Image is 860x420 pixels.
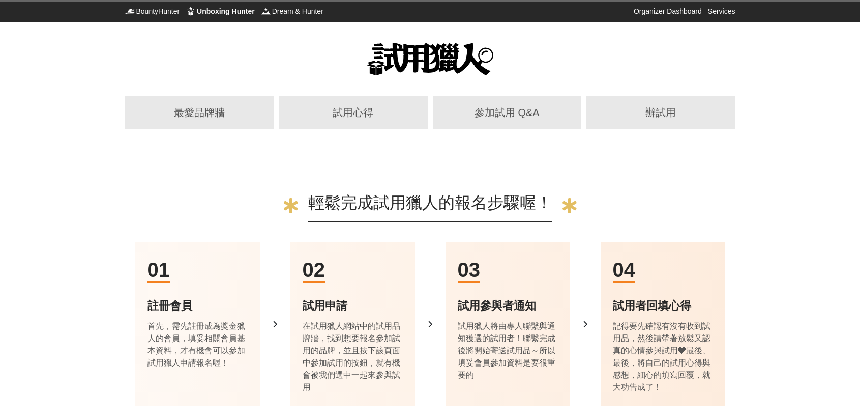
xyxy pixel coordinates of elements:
div: 註冊會員 [147,297,248,314]
a: Services [708,6,735,16]
div: 試用申請 [303,297,403,314]
img: BountyHunter [125,6,135,16]
span: 01 [147,259,170,283]
div: 輕鬆完成試用獵人的報名步驟喔！ [308,190,552,222]
span: 03 [458,259,481,283]
img: Unboxing Hunter [186,6,196,16]
span: BountyHunter [136,6,180,16]
div: 首先，需先註冊成為獎金獵人的會員，填妥相關會員基本資料，才有機會可以參加試用獵人申請報名喔！ [147,320,248,369]
span: 04 [613,259,636,283]
img: Unboxing Hunter [367,43,493,75]
div: 在試用獵人網站中的試用品牌牆，找到想要報名參加試用的品牌，並且按下該頁面中參加試用的按鈕，就有機會被我們選中一起來參與試用 [303,320,403,394]
div: 試用參與者通知 [458,297,558,314]
div: 辦試用 [596,105,726,120]
div: 試用心得 [288,105,419,120]
div: 試用獵人將由專人聯繫與通知獲選的試用者！聯繫完成後將開始寄送試用品～所以填妥會員參加資料是要很重要的 [458,320,558,381]
div: 參加試用 Q&A [442,105,573,120]
a: BountyHunterBountyHunter [125,6,180,16]
div: 試用者回填心得 [613,297,713,314]
span: Dream & Hunter [272,6,323,16]
span: 02 [303,259,325,283]
a: 辦試用 [586,96,735,129]
a: Dream & HunterDream & Hunter [261,6,323,16]
span: Unboxing Hunter [197,6,255,16]
a: Organizer Dashboard [634,6,702,16]
a: Unboxing HunterUnboxing Hunter [186,6,255,16]
img: Dream & Hunter [261,6,271,16]
div: 最愛品牌牆 [134,105,265,120]
div: 記得要先確認有沒有收到試用品，然後請帶著放鬆又認真的心情參與試用❤最後、最後，將自己的試用心得與感想，細心的填寫回覆，就大功告成了！ [613,320,713,394]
